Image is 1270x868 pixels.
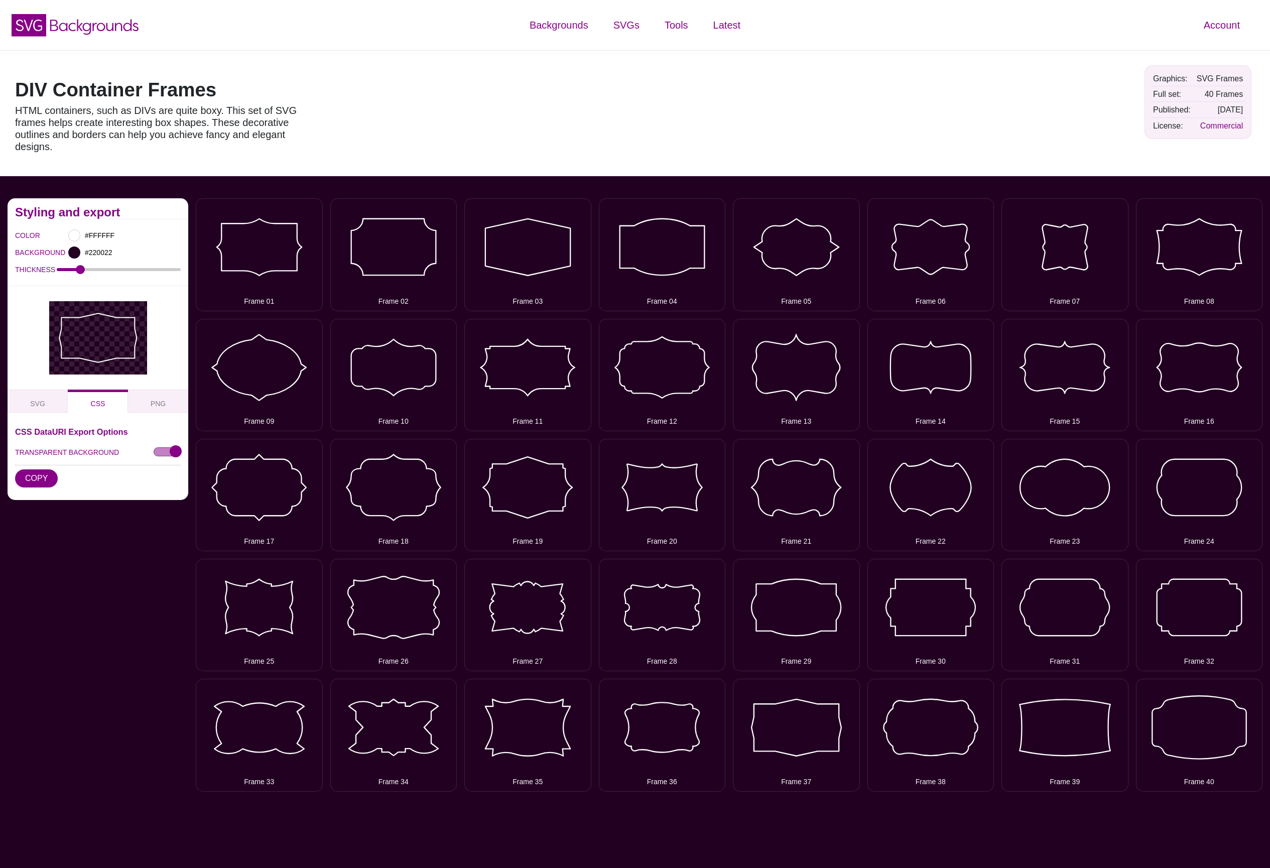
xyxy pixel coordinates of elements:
td: Graphics: [1151,71,1193,86]
button: Frame 02 [330,198,457,311]
label: THICKNESS [15,263,57,276]
button: Frame 26 [330,559,457,671]
h1: DIV Container Frames [15,80,301,99]
button: PNG [128,390,188,413]
button: COPY [15,469,58,487]
button: Frame 01 [196,198,323,311]
td: SVG Frames [1194,71,1245,86]
label: COLOR [15,229,28,242]
button: Frame 31 [1001,559,1128,671]
span: PNG [151,400,166,408]
button: Frame 30 [867,559,994,671]
td: License: [1151,118,1193,133]
button: Frame 16 [1136,319,1263,431]
button: Frame 27 [464,559,591,671]
button: Frame 39 [1001,679,1128,791]
h2: Styling and export [15,208,181,216]
button: Frame 21 [733,439,860,551]
button: Frame 34 [330,679,457,791]
label: BACKGROUND [15,246,28,259]
button: Frame 15 [1001,319,1128,431]
a: Account [1191,10,1252,40]
button: Frame 38 [867,679,994,791]
h3: CSS DataURI Export Options [15,428,181,436]
td: [DATE] [1194,102,1245,117]
a: Commercial [1200,121,1243,130]
label: TRANSPARENT BACKGROUND [15,446,119,459]
button: Frame 24 [1136,439,1263,551]
a: Tools [652,10,701,40]
button: Frame 14 [867,319,994,431]
button: Frame 09 [196,319,323,431]
button: Frame 11 [464,319,591,431]
button: Frame 32 [1136,559,1263,671]
button: Frame 10 [330,319,457,431]
button: Frame 19 [464,439,591,551]
button: Frame 23 [1001,439,1128,551]
td: Full set: [1151,87,1193,101]
a: Latest [701,10,753,40]
td: Published: [1151,102,1193,117]
span: SVG [30,400,45,408]
a: Backgrounds [517,10,601,40]
button: Frame 22 [867,439,994,551]
button: Frame 05 [733,198,860,311]
td: 40 Frames [1194,87,1245,101]
button: Frame 13 [733,319,860,431]
button: Frame 18 [330,439,457,551]
button: Frame 37 [733,679,860,791]
p: HTML containers, such as DIVs are quite boxy. This set of SVG frames helps create interesting box... [15,104,301,153]
a: SVGs [601,10,652,40]
button: Frame 35 [464,679,591,791]
button: Frame 06 [867,198,994,311]
button: Frame 17 [196,439,323,551]
button: Frame 12 [599,319,726,431]
button: Frame 07 [1001,198,1128,311]
button: Frame 03 [464,198,591,311]
button: Frame 29 [733,559,860,671]
button: Frame 36 [599,679,726,791]
button: Frame 25 [196,559,323,671]
button: Frame 04 [599,198,726,311]
button: Frame 33 [196,679,323,791]
button: Frame 08 [1136,198,1263,311]
button: Frame 28 [599,559,726,671]
button: Frame 40 [1136,679,1263,791]
button: SVG [8,390,68,413]
button: Frame 20 [599,439,726,551]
